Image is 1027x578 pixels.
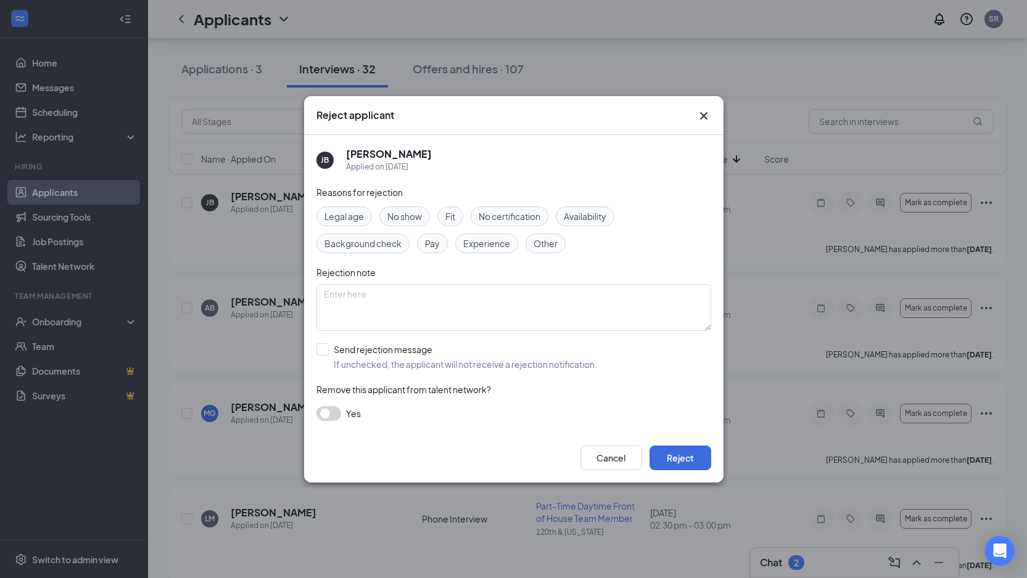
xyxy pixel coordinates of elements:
span: Other [534,237,558,250]
div: Applied on [DATE] [346,161,432,173]
div: JB [321,155,329,165]
button: Cancel [580,446,642,470]
span: Experience [463,237,510,250]
button: Reject [650,446,711,470]
span: Background check [324,237,402,250]
span: No show [387,210,422,223]
h3: Reject applicant [316,108,394,122]
span: Fit [445,210,455,223]
span: Remove this applicant from talent network? [316,384,491,395]
span: Availability [564,210,606,223]
span: Rejection note [316,267,376,278]
button: Close [696,108,711,123]
svg: Cross [696,108,711,123]
span: Legal age [324,210,364,223]
span: No certification [479,210,540,223]
span: Yes [346,406,361,421]
h5: [PERSON_NAME] [346,147,432,161]
span: Reasons for rejection [316,187,403,198]
div: Open Intercom Messenger [985,536,1015,566]
span: Pay [425,237,440,250]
